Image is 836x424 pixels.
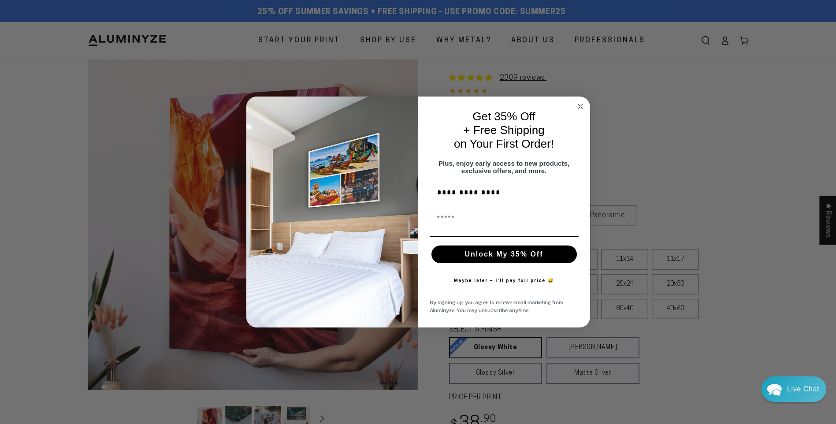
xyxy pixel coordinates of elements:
button: Unlock My 35% Off [431,245,577,263]
button: Close dialog [575,101,586,112]
span: + Free Shipping [463,123,544,137]
div: Contact Us Directly [787,376,819,402]
span: Get 35% Off [472,110,535,123]
button: Maybe later – I’ll pay full price 😅 [450,272,558,290]
span: By signing up, you agree to receive email marketing from Aluminyze. You may unsubscribe anytime. [430,298,563,314]
img: underline [430,236,579,237]
span: Plus, enjoy early access to new products, exclusive offers, and more. [438,160,569,175]
div: Chat widget toggle [762,376,826,402]
span: on Your First Order! [454,137,554,150]
img: 728e4f65-7e6c-44e2-b7d1-0292a396982f.jpeg [246,97,418,327]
